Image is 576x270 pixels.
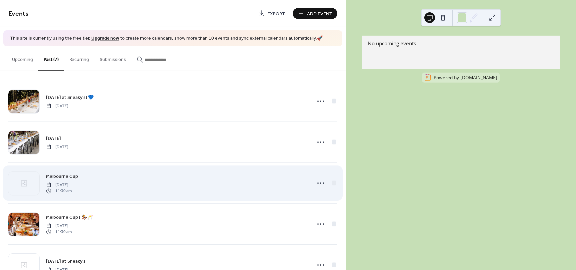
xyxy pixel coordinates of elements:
[46,144,68,150] span: [DATE]
[38,46,64,71] button: Past (7)
[267,10,285,17] span: Export
[46,103,68,109] span: [DATE]
[46,172,78,180] a: Melbourne Cup
[368,40,554,47] div: No upcoming events
[46,94,94,101] a: [DATE] at Sneaky's! 💙
[46,213,93,221] a: Melbourne Cup ! 🏇🥂
[91,34,119,43] a: Upgrade now
[307,10,332,17] span: Add Event
[460,74,497,81] a: [DOMAIN_NAME]
[8,7,29,20] span: Events
[7,46,38,70] button: Upcoming
[94,46,131,70] button: Submissions
[46,135,61,142] a: [DATE]
[46,182,72,188] span: [DATE]
[46,223,72,229] span: [DATE]
[46,229,72,235] span: 11:30 am
[64,46,94,70] button: Recurring
[10,35,323,42] span: This site is currently using the free tier. to create more calendars, show more than 10 events an...
[46,257,86,265] a: [DATE] at Sneaky's
[253,8,290,19] a: Export
[293,8,337,19] button: Add Event
[46,188,72,194] span: 11:30 am
[434,74,497,81] div: Powered by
